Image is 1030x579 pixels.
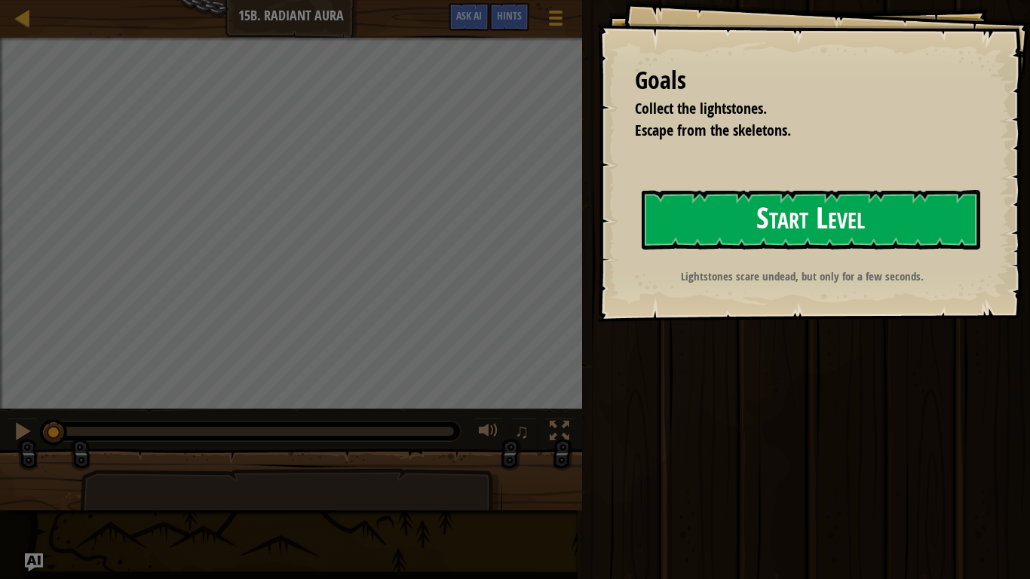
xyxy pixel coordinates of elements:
button: Show game menu [537,3,575,38]
button: Toggle fullscreen [544,418,575,449]
span: ♫ [514,420,529,443]
span: Collect the lightstones. [635,98,767,118]
span: Ask AI [456,8,482,23]
li: Collect the lightstones. [616,98,973,120]
div: Goals [635,63,977,98]
li: Escape from the skeletons. [616,120,973,142]
button: Adjust volume [474,418,504,449]
span: Escape from the skeletons. [635,120,791,140]
button: Ask AI [449,3,489,31]
button: ♫ [511,418,537,449]
button: Ask AI [25,553,43,571]
span: Hints [497,8,522,23]
button: Ctrl + P: Pause [8,418,38,449]
p: Lightstones scare undead, but only for a few seconds. [633,268,972,284]
button: Start Level [642,190,980,250]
